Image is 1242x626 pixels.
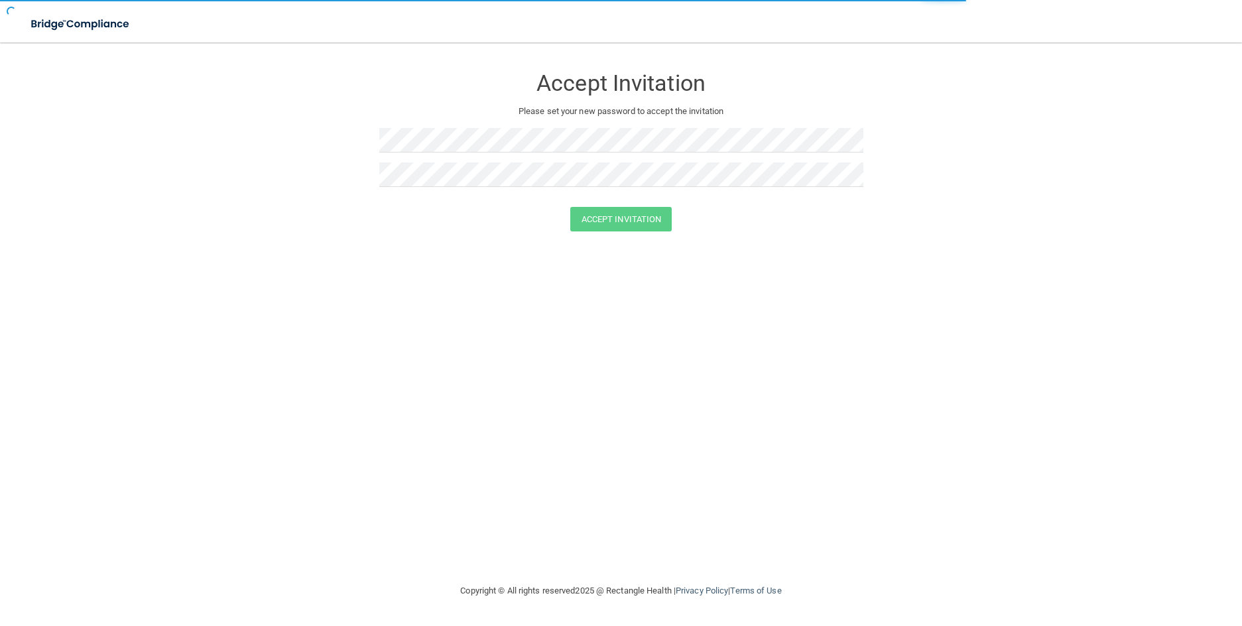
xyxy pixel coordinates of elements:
[389,103,853,119] p: Please set your new password to accept the invitation
[570,207,672,231] button: Accept Invitation
[379,71,863,95] h3: Accept Invitation
[20,11,142,38] img: bridge_compliance_login_screen.278c3ca4.svg
[379,570,863,612] div: Copyright © All rights reserved 2025 @ Rectangle Health | |
[676,586,728,595] a: Privacy Policy
[730,586,781,595] a: Terms of Use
